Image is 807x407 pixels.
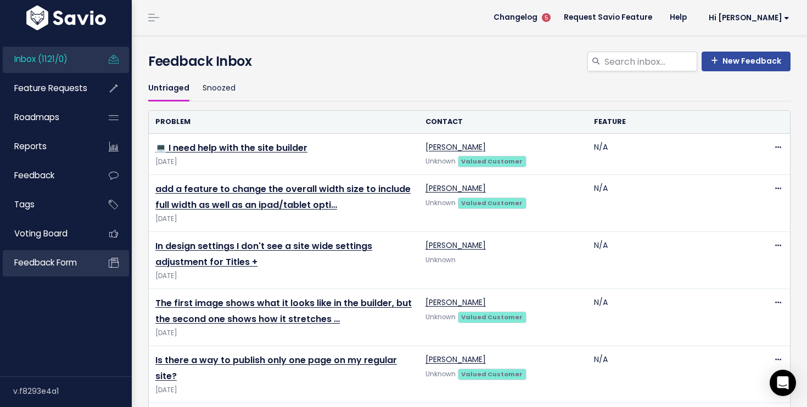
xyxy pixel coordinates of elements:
[155,270,412,282] span: [DATE]
[425,313,456,321] span: Unknown
[603,52,697,71] input: Search inbox...
[155,213,412,225] span: [DATE]
[542,13,551,22] span: 5
[14,199,35,210] span: Tags
[425,297,486,308] a: [PERSON_NAME]
[3,221,91,246] a: Voting Board
[458,155,526,166] a: Valued Customer
[14,82,87,94] span: Feature Requests
[425,240,486,251] a: [PERSON_NAME]
[203,76,236,101] a: Snoozed
[14,257,77,268] span: Feedback form
[148,52,791,71] h4: Feedback Inbox
[155,327,412,339] span: [DATE]
[425,183,486,194] a: [PERSON_NAME]
[3,105,91,130] a: Roadmaps
[425,142,486,152] a: [PERSON_NAME]
[3,192,91,217] a: Tags
[149,111,419,133] th: Problem
[3,250,91,275] a: Feedback form
[587,111,756,133] th: Feature
[14,169,54,181] span: Feedback
[14,111,59,123] span: Roadmaps
[155,142,307,154] a: 💻 I need help with the site builder
[587,289,756,346] td: N/A
[587,175,756,232] td: N/A
[148,76,189,101] a: Untriaged
[461,313,523,321] strong: Valued Customer
[425,354,486,365] a: [PERSON_NAME]
[155,354,397,382] a: Is there a way to publish only one page on my regular site?
[661,9,696,26] a: Help
[155,183,411,211] a: add a feature to change the overall width size to include full width as well as an ipad/tablet opti…
[709,14,789,22] span: Hi [PERSON_NAME]
[696,9,798,26] a: Hi [PERSON_NAME]
[148,76,791,101] ul: Filter feature requests
[461,370,523,378] strong: Valued Customer
[419,111,587,133] th: Contact
[458,368,526,379] a: Valued Customer
[14,140,47,152] span: Reports
[425,157,456,166] span: Unknown
[155,297,412,325] a: The first image shows what it looks like in the builder, but the second one shows how it stretches …
[14,228,68,239] span: Voting Board
[3,47,91,72] a: Inbox (1121/0)
[461,199,523,207] strong: Valued Customer
[458,197,526,208] a: Valued Customer
[425,370,456,378] span: Unknown
[3,76,91,101] a: Feature Requests
[3,163,91,188] a: Feedback
[155,240,372,268] a: In design settings I don't see a site wide settings adjustment for Titles +
[494,14,537,21] span: Changelog
[425,199,456,207] span: Unknown
[13,377,132,405] div: v.f8293e4a1
[155,156,412,168] span: [DATE]
[458,311,526,322] a: Valued Customer
[770,370,796,396] div: Open Intercom Messenger
[425,256,456,264] span: Unknown
[555,9,661,26] a: Request Savio Feature
[587,346,756,403] td: N/A
[587,232,756,289] td: N/A
[461,157,523,166] strong: Valued Customer
[14,53,68,65] span: Inbox (1121/0)
[155,385,412,396] span: [DATE]
[3,134,91,159] a: Reports
[702,52,791,71] a: New Feedback
[587,134,756,175] td: N/A
[24,5,109,30] img: logo-white.9d6f32f41409.svg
